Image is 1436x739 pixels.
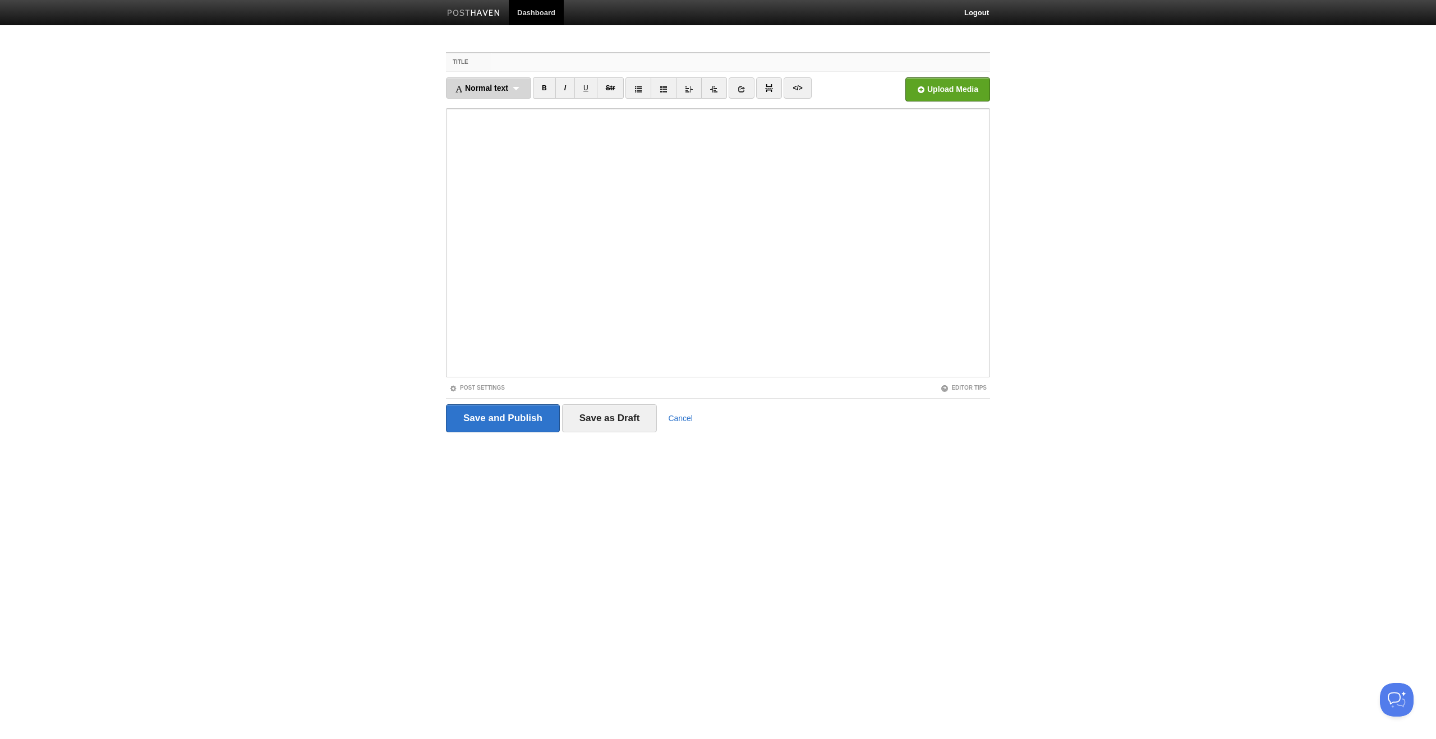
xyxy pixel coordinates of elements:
input: Save as Draft [562,404,657,432]
a: Str [597,77,624,99]
a: B [533,77,556,99]
label: Title [446,53,491,71]
img: pagebreak-icon.png [765,84,773,92]
input: Save and Publish [446,404,560,432]
a: Cancel [668,414,693,423]
a: Editor Tips [941,385,987,391]
img: Posthaven-bar [447,10,500,18]
del: Str [606,84,615,92]
span: Normal text [455,84,508,93]
a: U [574,77,597,99]
a: Post Settings [449,385,505,391]
iframe: Help Scout Beacon - Open [1380,683,1414,717]
a: I [555,77,575,99]
a: </> [784,77,811,99]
